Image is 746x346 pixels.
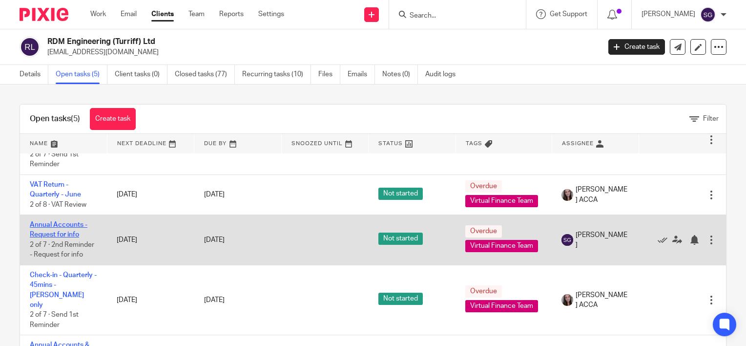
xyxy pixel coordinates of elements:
[465,225,502,238] span: Overdue
[121,9,137,19] a: Email
[700,7,716,22] img: svg%3E
[30,201,86,208] span: 2 of 8 · VAT Review
[107,215,194,265] td: [DATE]
[658,235,672,245] a: Mark as done
[30,221,87,238] a: Annual Accounts - Request for info
[382,65,418,84] a: Notes (0)
[20,8,68,21] img: Pixie
[30,181,81,198] a: VAT Return - Quarterly - June
[703,115,719,122] span: Filter
[576,290,629,310] span: [PERSON_NAME] ACCA
[608,39,665,55] a: Create task
[378,141,403,146] span: Status
[30,272,97,308] a: Check-in - Quarterly - 45mins - [PERSON_NAME] only
[90,108,136,130] a: Create task
[425,65,463,84] a: Audit logs
[47,47,594,57] p: [EMAIL_ADDRESS][DOMAIN_NAME]
[465,285,502,298] span: Overdue
[204,297,225,303] span: [DATE]
[107,174,194,215] td: [DATE]
[576,185,629,205] span: [PERSON_NAME] ACCA
[318,65,340,84] a: Files
[71,115,80,123] span: (5)
[466,141,482,146] span: Tags
[465,195,538,207] span: Virtual Finance Team
[188,9,205,19] a: Team
[642,9,695,19] p: [PERSON_NAME]
[115,65,167,84] a: Client tasks (0)
[20,65,48,84] a: Details
[47,37,484,47] h2: RDM Engineering (Turriff) Ltd
[20,37,40,57] img: svg%3E
[30,241,94,259] span: 2 of 7 · 2nd Reminder - Request for info
[30,151,79,168] span: 2 of 7 · Send 1st Reminder
[561,294,573,306] img: Nicole%202023.jpg
[409,12,497,21] input: Search
[30,114,80,124] h1: Open tasks
[175,65,235,84] a: Closed tasks (77)
[204,237,225,243] span: [DATE]
[242,65,311,84] a: Recurring tasks (10)
[56,65,107,84] a: Open tasks (5)
[348,65,375,84] a: Emails
[219,9,244,19] a: Reports
[561,189,573,201] img: Nicole%202023.jpg
[378,188,423,200] span: Not started
[576,230,629,250] span: [PERSON_NAME]
[378,233,423,245] span: Not started
[378,293,423,305] span: Not started
[291,141,343,146] span: Snoozed Until
[550,11,587,18] span: Get Support
[107,265,194,335] td: [DATE]
[90,9,106,19] a: Work
[30,311,79,328] span: 2 of 7 · Send 1st Reminder
[258,9,284,19] a: Settings
[204,191,225,198] span: [DATE]
[465,300,538,312] span: Virtual Finance Team
[151,9,174,19] a: Clients
[561,234,573,246] img: svg%3E
[465,240,538,252] span: Virtual Finance Team
[465,180,502,193] span: Overdue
